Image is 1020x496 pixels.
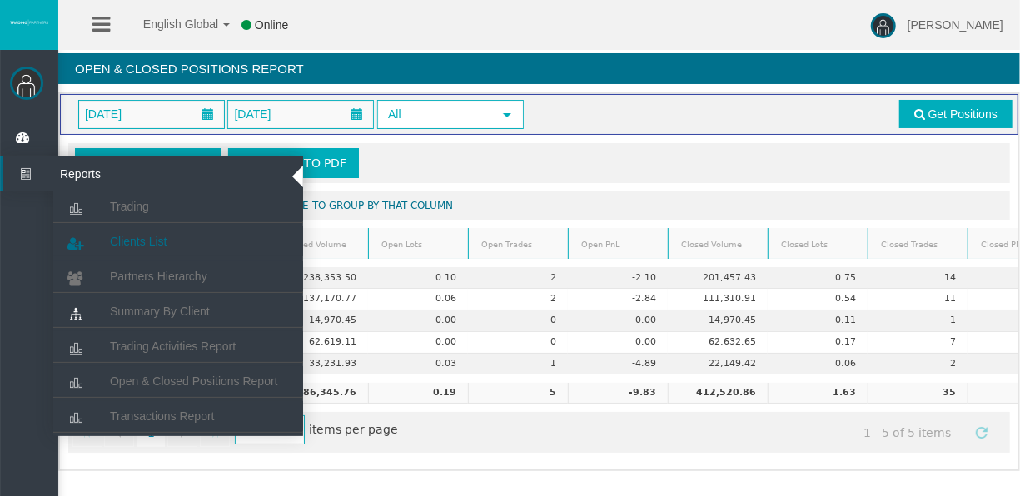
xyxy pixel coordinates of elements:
a: Closed Volume [671,233,766,255]
td: 201,457.43 [668,267,768,289]
span: Trading Activities Report [110,340,236,353]
td: 33,231.93 [268,354,368,374]
td: 1.63 [768,383,868,404]
a: Partners Hierarchy [53,261,303,291]
span: Transactions Report [110,409,215,423]
span: Open & Closed Positions Report [110,374,278,388]
td: 1 [468,354,568,374]
span: Get Positions [928,107,998,121]
td: 35 [868,383,968,404]
a: Export to Excel [75,148,221,178]
td: 1 [868,310,968,332]
td: 0.00 [368,332,468,354]
td: 486,345.76 [268,383,368,404]
span: items per page [231,417,398,444]
img: user-image [871,13,896,38]
td: 22,149.42 [668,354,768,374]
td: -2.84 [568,289,668,310]
td: 0.06 [768,354,868,374]
span: [DATE] [229,102,276,126]
a: Closed Trades [871,233,966,255]
div: Drag a column header and drop it here to group by that column [68,191,1010,220]
a: Open Lots [371,233,466,255]
span: Reports [47,156,211,191]
td: 2 [468,289,568,310]
td: 11 [868,289,968,310]
td: 5 [468,383,568,404]
span: All [379,102,492,127]
td: 62,619.11 [268,332,368,354]
span: Clients List [110,235,167,248]
td: 0.11 [768,310,868,332]
td: 0.00 [568,310,668,332]
span: Refresh [975,426,988,439]
span: English Global [122,17,218,31]
span: select [500,108,514,122]
td: 0.75 [768,267,868,289]
h4: Open & Closed Positions Report [58,53,1020,84]
td: -4.89 [568,354,668,374]
span: 1 - 5 of 5 items [848,417,967,448]
td: -2.10 [568,267,668,289]
span: Summary By Client [110,305,210,318]
td: 412,520.86 [668,383,768,404]
td: 0.00 [568,332,668,354]
td: 238,353.50 [268,267,368,289]
a: Open Trades [471,233,566,255]
a: Trading Activities Report [53,331,303,361]
a: Reports [3,156,303,191]
td: 0.17 [768,332,868,354]
td: -9.83 [568,383,668,404]
a: Open & Closed Positions Report [53,366,303,396]
td: 111,310.91 [668,289,768,310]
td: 0.06 [368,289,468,310]
span: Online [255,18,288,32]
a: Transactions Report [53,401,303,431]
a: Closed Lots [771,233,866,255]
td: 0.19 [368,383,468,404]
a: Summary By Client [53,296,303,326]
td: 0.00 [368,310,468,332]
a: Opened Volume [271,233,366,255]
td: 2 [868,354,968,374]
td: 137,170.77 [268,289,368,310]
td: 62,632.65 [668,332,768,354]
span: [DATE] [80,102,127,126]
td: 0.03 [368,354,468,374]
a: Export to PDF [228,148,359,178]
td: 0 [468,310,568,332]
td: 7 [868,332,968,354]
td: 0 [468,332,568,354]
img: logo.svg [8,19,50,26]
td: 14,970.45 [268,310,368,332]
td: 0.54 [768,289,868,310]
span: Trading [110,200,149,213]
span: Partners Hierarchy [110,270,207,283]
td: 14,970.45 [668,310,768,332]
a: Clients List [53,226,303,256]
span: [PERSON_NAME] [908,18,1003,32]
a: Trading [53,191,303,221]
td: 2 [468,267,568,289]
a: Refresh [968,417,996,445]
td: 14 [868,267,968,289]
td: 0.10 [368,267,468,289]
a: Open PnL [571,233,666,255]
